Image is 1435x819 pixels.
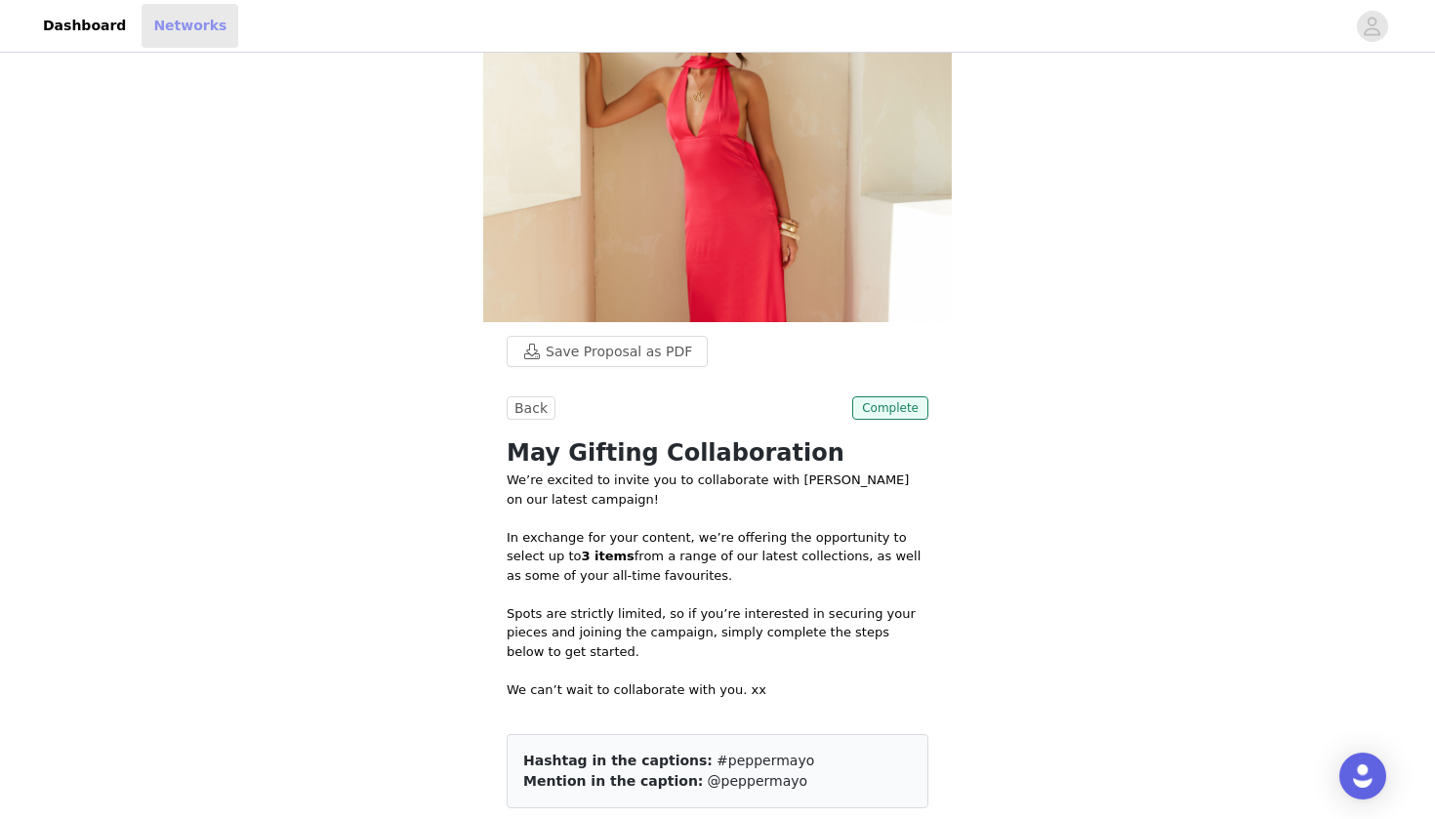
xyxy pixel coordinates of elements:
span: Mention in the caption: [523,773,703,789]
span: #peppermayo [717,753,814,768]
span: Complete [852,396,928,420]
div: We’re excited to invite you to collaborate with [PERSON_NAME] on our latest campaign! [507,471,928,509]
p: Spots are strictly limited, so if you’re interested in securing your pieces and joining the campa... [507,604,928,662]
p: We can’t wait to collaborate with you. xx [507,680,928,700]
a: Networks [142,4,238,48]
a: Dashboard [31,4,138,48]
strong: 3 items [581,549,634,563]
span: @peppermayo [708,773,807,789]
button: Back [507,396,555,420]
button: Save Proposal as PDF [507,336,708,367]
div: Open Intercom Messenger [1339,753,1386,799]
h1: May Gifting Collaboration [507,435,928,471]
span: Hashtag in the captions: [523,753,713,768]
div: In exchange for your content, we’re offering the opportunity to select up to from a range of our ... [507,528,928,586]
div: avatar [1363,11,1381,42]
